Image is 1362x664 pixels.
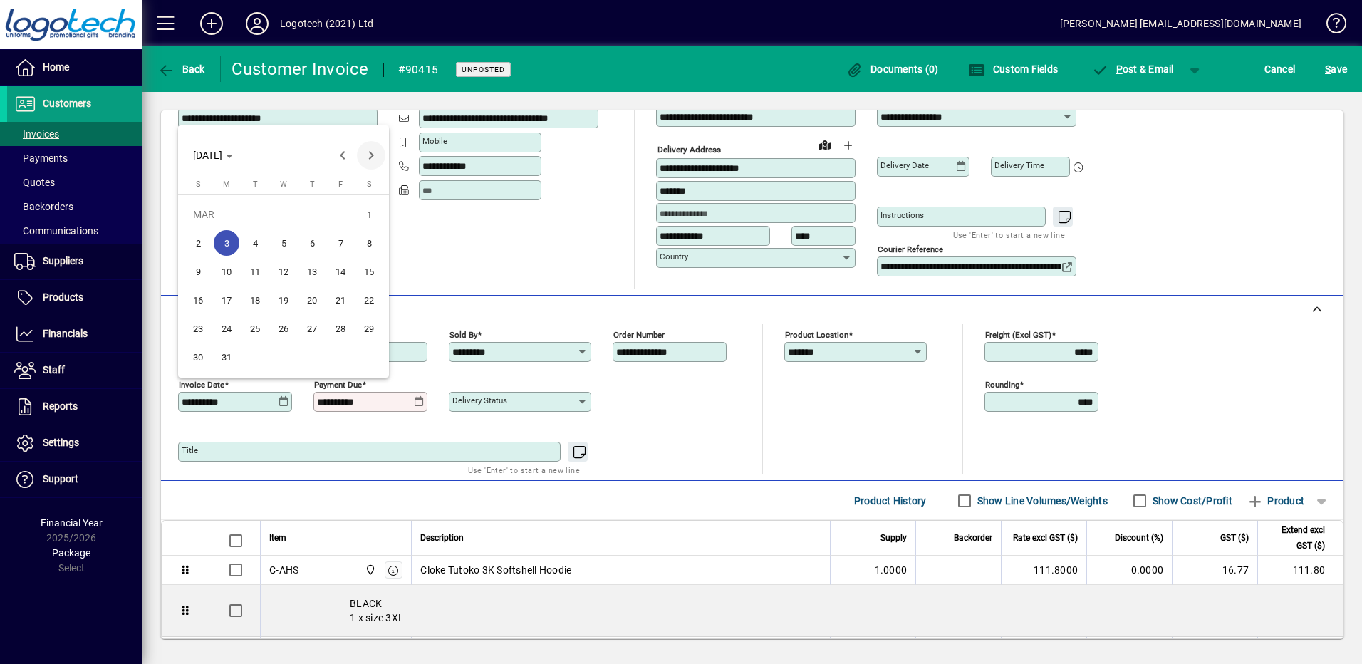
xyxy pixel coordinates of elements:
span: 31 [214,344,239,370]
span: 2 [185,230,211,256]
span: 9 [185,259,211,284]
span: F [338,180,343,189]
span: W [280,180,287,189]
button: Sat Mar 01 2025 [355,200,383,229]
button: Wed Mar 26 2025 [269,314,298,343]
button: Thu Mar 20 2025 [298,286,326,314]
button: Mon Mar 10 2025 [212,257,241,286]
button: Choose month and year [187,142,239,168]
span: S [196,180,201,189]
span: T [253,180,258,189]
span: 13 [299,259,325,284]
span: 20 [299,287,325,313]
button: Fri Mar 14 2025 [326,257,355,286]
span: 4 [242,230,268,256]
span: 19 [271,287,296,313]
button: Sun Mar 30 2025 [184,343,212,371]
span: 18 [242,287,268,313]
span: 30 [185,344,211,370]
span: 26 [271,316,296,341]
span: [DATE] [193,150,222,161]
button: Mon Mar 17 2025 [212,286,241,314]
button: Tue Mar 04 2025 [241,229,269,257]
span: T [310,180,315,189]
span: 6 [299,230,325,256]
button: Thu Mar 06 2025 [298,229,326,257]
span: 15 [356,259,382,284]
button: Sun Mar 02 2025 [184,229,212,257]
span: 11 [242,259,268,284]
span: S [367,180,372,189]
span: 28 [328,316,353,341]
span: 5 [271,230,296,256]
button: Sun Mar 09 2025 [184,257,212,286]
span: 27 [299,316,325,341]
button: Next month [357,141,385,170]
span: 21 [328,287,353,313]
span: 25 [242,316,268,341]
span: 14 [328,259,353,284]
span: 17 [214,287,239,313]
button: Sun Mar 23 2025 [184,314,212,343]
button: Fri Mar 28 2025 [326,314,355,343]
button: Thu Mar 27 2025 [298,314,326,343]
button: Fri Mar 21 2025 [326,286,355,314]
span: M [223,180,230,189]
span: 1 [356,202,382,227]
button: Tue Mar 11 2025 [241,257,269,286]
span: 10 [214,259,239,284]
button: Sat Mar 22 2025 [355,286,383,314]
span: 7 [328,230,353,256]
button: Sat Mar 29 2025 [355,314,383,343]
span: 22 [356,287,382,313]
button: Previous month [328,141,357,170]
td: MAR [184,200,355,229]
button: Tue Mar 25 2025 [241,314,269,343]
button: Mon Mar 03 2025 [212,229,241,257]
button: Sat Mar 08 2025 [355,229,383,257]
span: 3 [214,230,239,256]
span: 8 [356,230,382,256]
button: Thu Mar 13 2025 [298,257,326,286]
span: 16 [185,287,211,313]
button: Sun Mar 16 2025 [184,286,212,314]
span: 29 [356,316,382,341]
button: Tue Mar 18 2025 [241,286,269,314]
span: 23 [185,316,211,341]
span: 12 [271,259,296,284]
button: Wed Mar 12 2025 [269,257,298,286]
button: Mon Mar 24 2025 [212,314,241,343]
button: Sat Mar 15 2025 [355,257,383,286]
span: 24 [214,316,239,341]
button: Mon Mar 31 2025 [212,343,241,371]
button: Fri Mar 07 2025 [326,229,355,257]
button: Wed Mar 05 2025 [269,229,298,257]
button: Wed Mar 19 2025 [269,286,298,314]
